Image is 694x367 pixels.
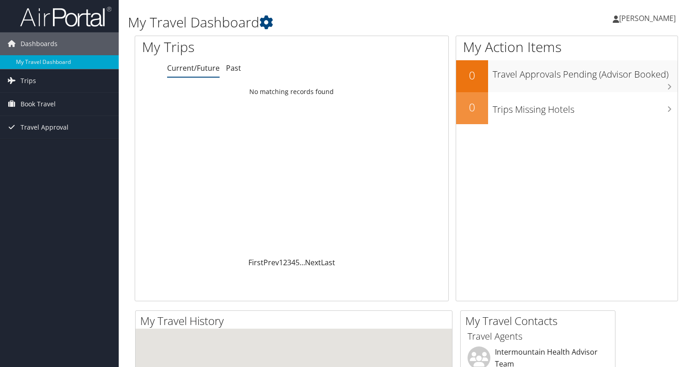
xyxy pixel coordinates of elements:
[21,32,58,55] span: Dashboards
[321,257,335,267] a: Last
[21,116,68,139] span: Travel Approval
[283,257,287,267] a: 2
[300,257,305,267] span: …
[456,100,488,115] h2: 0
[263,257,279,267] a: Prev
[291,257,295,267] a: 4
[456,92,678,124] a: 0Trips Missing Hotels
[248,257,263,267] a: First
[493,99,678,116] h3: Trips Missing Hotels
[456,37,678,57] h1: My Action Items
[142,37,311,57] h1: My Trips
[140,313,452,329] h2: My Travel History
[305,257,321,267] a: Next
[21,93,56,115] span: Book Travel
[619,13,676,23] span: [PERSON_NAME]
[468,330,608,343] h3: Travel Agents
[279,257,283,267] a: 1
[167,63,220,73] a: Current/Future
[287,257,291,267] a: 3
[465,313,615,329] h2: My Travel Contacts
[295,257,300,267] a: 5
[21,69,36,92] span: Trips
[20,6,111,27] img: airportal-logo.png
[456,60,678,92] a: 0Travel Approvals Pending (Advisor Booked)
[456,68,488,83] h2: 0
[493,63,678,81] h3: Travel Approvals Pending (Advisor Booked)
[613,5,685,32] a: [PERSON_NAME]
[135,84,448,100] td: No matching records found
[226,63,241,73] a: Past
[128,13,499,32] h1: My Travel Dashboard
